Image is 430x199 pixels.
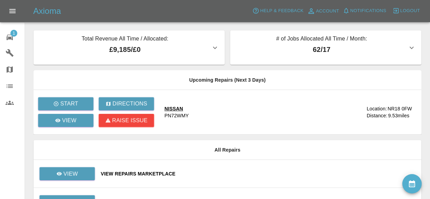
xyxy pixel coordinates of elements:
[39,171,95,176] a: View
[38,97,93,110] button: Start
[387,105,412,112] div: NR18 0FW
[402,174,422,193] button: availability
[316,7,339,15] span: Account
[60,100,78,108] p: Start
[305,6,341,17] a: Account
[391,6,422,16] button: Logout
[34,140,421,160] th: All Repairs
[341,6,388,16] button: Notifications
[112,116,147,125] p: Raise issue
[62,116,77,125] p: View
[99,97,154,110] button: Directions
[34,30,225,65] button: Total Revenue All Time / Allocated:£9,185/£0
[39,167,95,180] a: View
[33,6,61,17] h5: Axioma
[164,105,361,119] a: NISSANPN72WMY
[400,7,420,15] span: Logout
[38,114,93,127] a: View
[251,6,305,16] button: Help & Feedback
[260,7,303,15] span: Help & Feedback
[164,105,189,112] div: NISSAN
[34,70,421,90] th: Upcoming Repairs (Next 3 Days)
[4,3,21,19] button: Open drawer
[39,44,211,55] p: £9,185 / £0
[236,44,407,55] p: 62 / 17
[367,105,416,119] a: Location:NR18 0FWDistance:9.53miles
[164,112,189,119] div: PN72WMY
[99,114,154,127] button: Raise issue
[367,112,387,119] div: Distance:
[63,170,78,178] p: View
[230,30,421,65] button: # of Jobs Allocated All Time / Month:62/17
[236,35,407,44] p: # of Jobs Allocated All Time / Month:
[113,100,147,108] p: Directions
[39,35,211,44] p: Total Revenue All Time / Allocated:
[388,112,416,119] div: 9.53 miles
[350,7,386,15] span: Notifications
[367,105,387,112] div: Location:
[101,170,416,177] a: View Repairs Marketplace
[10,30,17,37] span: 1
